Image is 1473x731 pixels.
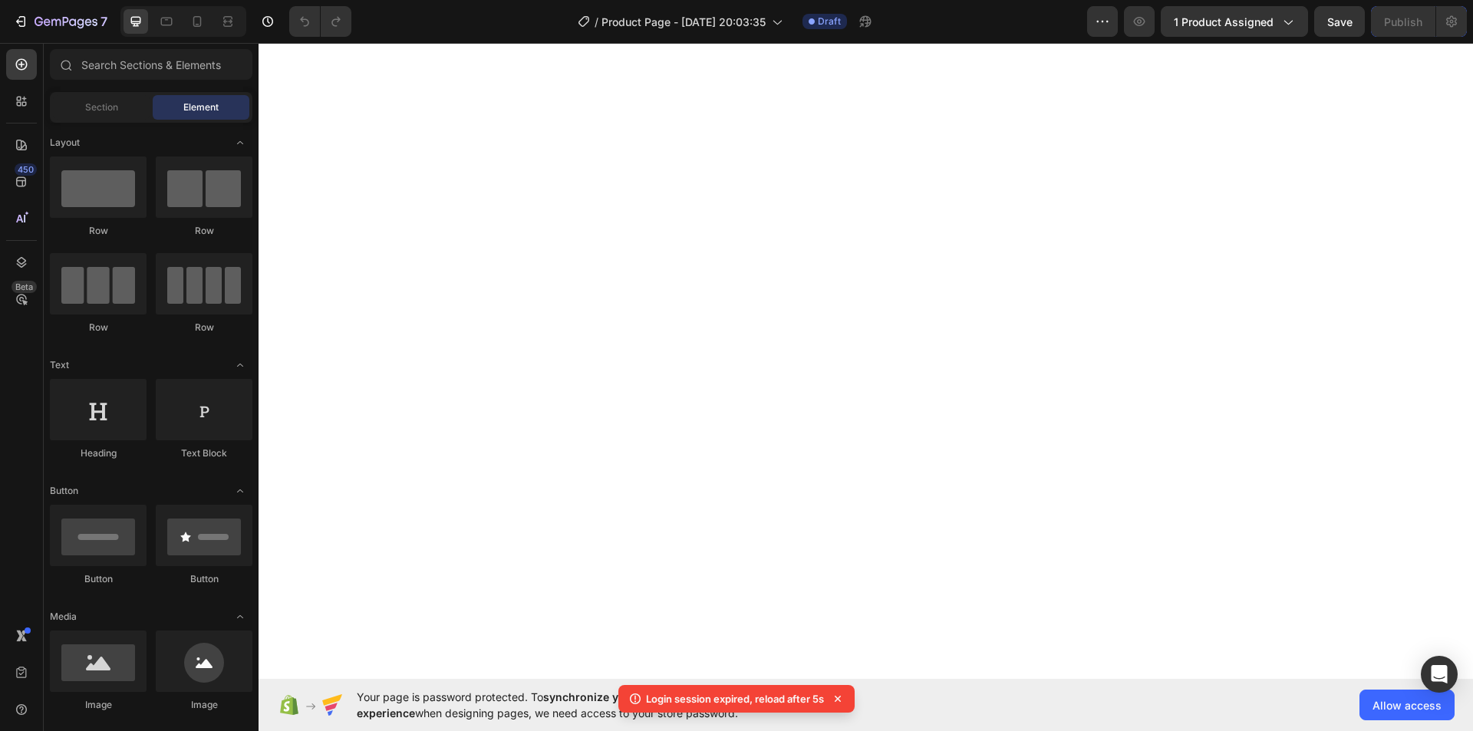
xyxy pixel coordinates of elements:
span: Toggle open [228,479,252,503]
span: Toggle open [228,130,252,155]
button: Save [1314,6,1365,37]
div: Button [50,572,147,586]
div: Publish [1384,14,1422,30]
div: Image [50,698,147,712]
span: / [595,14,598,30]
span: Section [85,100,118,114]
span: Product Page - [DATE] 20:03:35 [601,14,766,30]
iframe: Design area [259,43,1473,679]
span: Element [183,100,219,114]
input: Search Sections & Elements [50,49,252,80]
span: synchronize your theme style & enhance your experience [357,690,787,719]
div: Beta [12,281,37,293]
button: Allow access [1359,690,1455,720]
div: Row [156,224,252,238]
div: Row [50,224,147,238]
span: Toggle open [228,353,252,377]
div: Row [156,321,252,334]
span: Draft [818,15,841,28]
span: Your page is password protected. To when designing pages, we need access to your store password. [357,689,847,721]
span: Layout [50,136,80,150]
div: Open Intercom Messenger [1421,656,1458,693]
div: Image [156,698,252,712]
p: Login session expired, reload after 5s [646,691,824,706]
div: Text Block [156,446,252,460]
div: Heading [50,446,147,460]
button: Publish [1371,6,1435,37]
span: Text [50,358,69,372]
span: Button [50,484,78,498]
span: Media [50,610,77,624]
div: Button [156,572,252,586]
div: 450 [15,163,37,176]
span: 1 product assigned [1174,14,1274,30]
div: Row [50,321,147,334]
p: 7 [101,12,107,31]
div: Undo/Redo [289,6,351,37]
span: Toggle open [228,604,252,629]
span: Allow access [1372,697,1442,713]
span: Save [1327,15,1353,28]
button: 7 [6,6,114,37]
button: 1 product assigned [1161,6,1308,37]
